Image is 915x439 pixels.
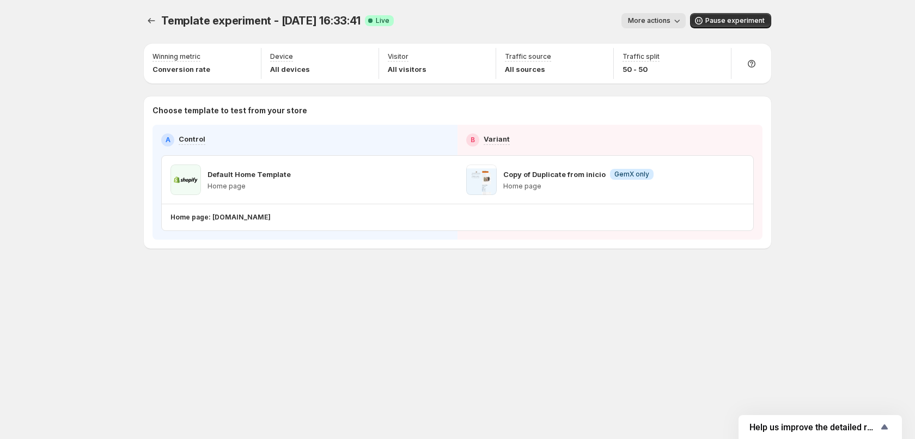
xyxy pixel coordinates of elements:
button: Experiments [144,13,159,28]
p: All sources [505,64,551,75]
span: More actions [628,16,670,25]
p: Traffic source [505,52,551,61]
p: Visitor [388,52,408,61]
p: Home page [208,182,291,191]
p: Conversion rate [152,64,210,75]
p: Home page: [DOMAIN_NAME] [170,213,271,222]
button: More actions [621,13,686,28]
span: Pause experiment [705,16,765,25]
p: Home page [503,182,654,191]
p: Winning metric [152,52,200,61]
p: Traffic split [623,52,660,61]
button: Show survey - Help us improve the detailed report for A/B campaigns [749,420,891,434]
p: Copy of Duplicate from inicio [503,169,606,180]
span: Help us improve the detailed report for A/B campaigns [749,422,878,432]
p: Device [270,52,293,61]
p: All visitors [388,64,426,75]
img: Copy of Duplicate from inicio [466,164,497,195]
span: GemX only [614,170,649,179]
p: Default Home Template [208,169,291,180]
p: All devices [270,64,310,75]
h2: B [471,136,475,144]
p: Choose template to test from your store [152,105,762,116]
h2: A [166,136,170,144]
p: Variant [484,133,510,144]
span: Template experiment - [DATE] 16:33:41 [161,14,361,27]
span: Live [376,16,389,25]
p: 50 - 50 [623,64,660,75]
button: Pause experiment [690,13,771,28]
p: Control [179,133,205,144]
img: Default Home Template [170,164,201,195]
